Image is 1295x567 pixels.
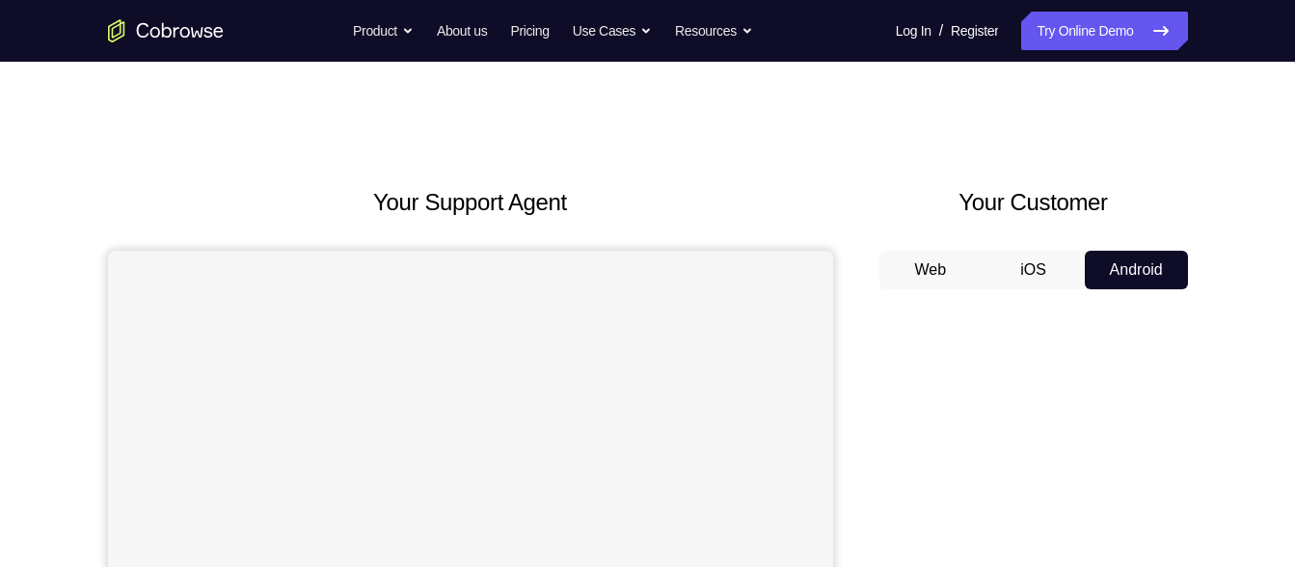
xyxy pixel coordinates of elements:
button: Product [353,12,414,50]
button: iOS [982,251,1085,289]
a: Pricing [510,12,549,50]
a: About us [437,12,487,50]
a: Log In [896,12,931,50]
button: Android [1085,251,1188,289]
h2: Your Customer [879,185,1188,220]
a: Try Online Demo [1021,12,1187,50]
span: / [939,19,943,42]
h2: Your Support Agent [108,185,833,220]
a: Register [951,12,998,50]
button: Resources [675,12,753,50]
a: Go to the home page [108,19,224,42]
button: Web [879,251,983,289]
button: Use Cases [573,12,652,50]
